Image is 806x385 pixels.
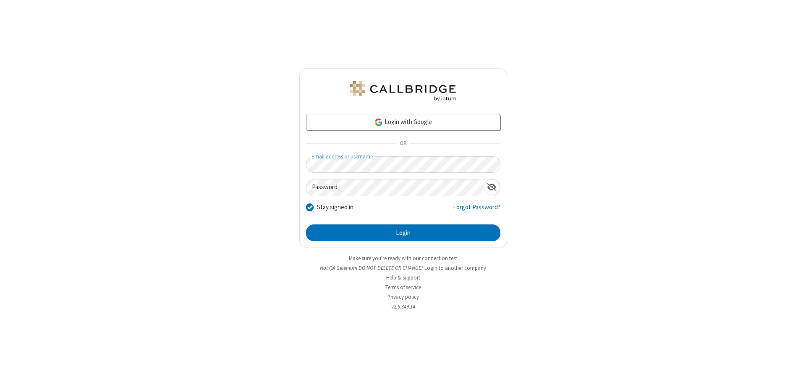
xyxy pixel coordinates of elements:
li: Not QA Selenium DO NOT DELETE OR CHANGE? [299,264,507,272]
img: QA Selenium DO NOT DELETE OR CHANGE [348,81,458,101]
a: Make sure you're ready with our connection test [349,255,457,262]
a: Privacy policy [387,293,419,301]
label: Stay signed in [317,203,353,212]
li: v2.6.349.14 [299,303,507,311]
input: Password [306,179,484,196]
input: Email address or username [306,156,500,173]
a: Forgot Password? [453,203,500,219]
a: Terms of service [385,284,421,291]
img: google-icon.png [374,118,383,127]
div: Show password [484,179,500,195]
span: OR [396,138,410,150]
a: Help & support [386,274,420,281]
button: Login [306,224,500,241]
a: Login with Google [306,114,500,131]
button: Login to another company [424,264,486,272]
